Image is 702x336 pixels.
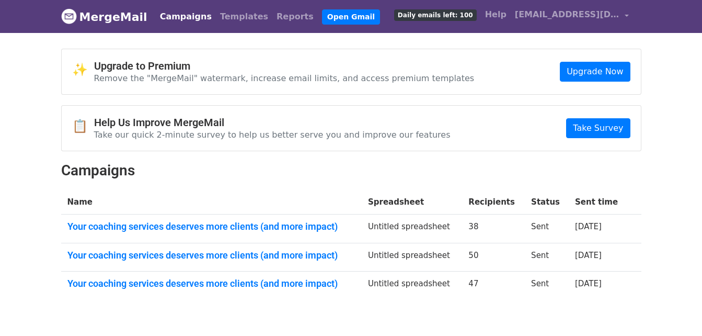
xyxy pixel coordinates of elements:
td: Sent [525,215,569,243]
span: [EMAIL_ADDRESS][DOMAIN_NAME] [515,8,619,21]
a: Campaigns [156,6,216,27]
td: Sent [525,243,569,272]
a: Daily emails left: 100 [390,4,481,25]
a: MergeMail [61,6,147,28]
th: Name [61,190,362,215]
a: Take Survey [566,118,630,138]
th: Recipients [462,190,525,215]
a: [DATE] [575,251,602,260]
span: ✨ [72,62,94,77]
a: [DATE] [575,222,602,231]
td: Untitled spreadsheet [362,215,462,243]
td: 47 [462,272,525,300]
td: Untitled spreadsheet [362,243,462,272]
p: Remove the "MergeMail" watermark, increase email limits, and access premium templates [94,73,475,84]
h4: Upgrade to Premium [94,60,475,72]
a: Open Gmail [322,9,380,25]
a: Templates [216,6,272,27]
h2: Campaigns [61,162,641,180]
td: Untitled spreadsheet [362,272,462,300]
td: 38 [462,215,525,243]
img: MergeMail logo [61,8,77,24]
p: Take our quick 2-minute survey to help us better serve you and improve our features [94,129,451,140]
a: Help [481,4,511,25]
span: 📋 [72,119,94,134]
a: Upgrade Now [560,62,630,82]
a: [DATE] [575,279,602,288]
a: Your coaching services deserves more clients (and more impact) [67,221,355,232]
a: Reports [272,6,318,27]
a: Your coaching services deserves more clients (and more impact) [67,278,355,289]
td: Sent [525,272,569,300]
th: Status [525,190,569,215]
th: Spreadsheet [362,190,462,215]
a: Your coaching services deserves more clients (and more impact) [67,250,355,261]
th: Sent time [569,190,628,215]
h4: Help Us Improve MergeMail [94,116,451,129]
span: Daily emails left: 100 [394,9,477,21]
td: 50 [462,243,525,272]
a: [EMAIL_ADDRESS][DOMAIN_NAME] [511,4,633,29]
